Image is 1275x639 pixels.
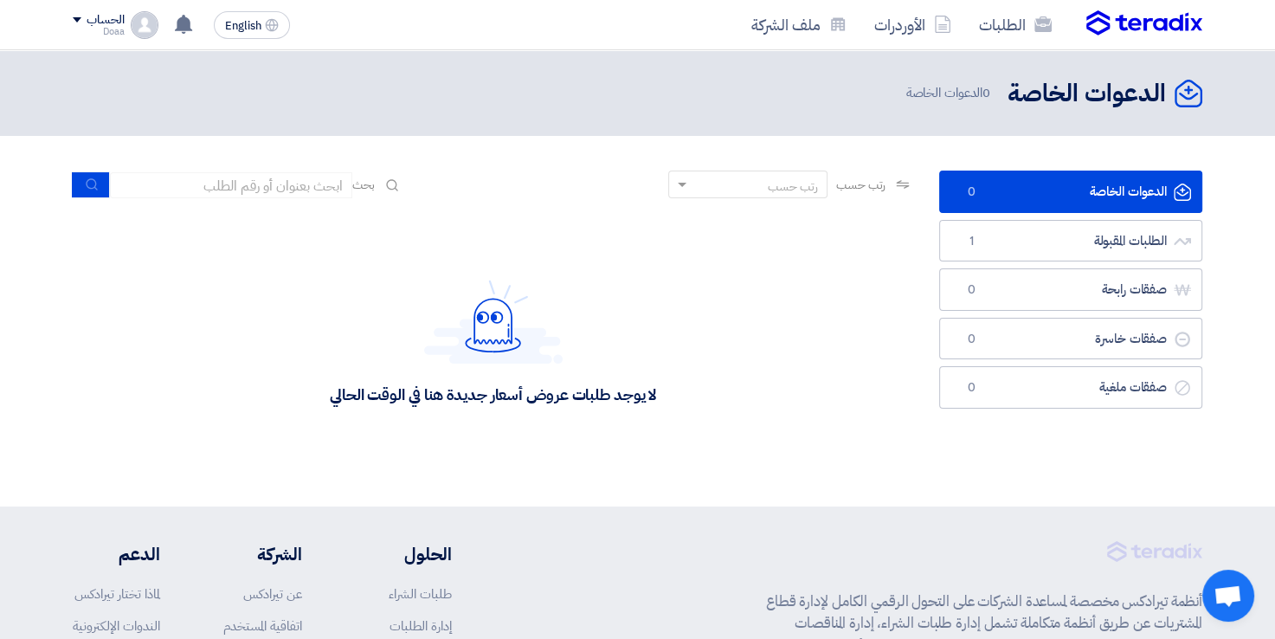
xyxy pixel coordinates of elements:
img: Hello [424,280,563,364]
a: الدعوات الخاصة0 [939,171,1202,213]
a: ملف الشركة [737,4,860,45]
span: الدعوات الخاصة [905,83,994,103]
a: صفقات ملغية0 [939,366,1202,409]
div: Open chat [1202,570,1254,622]
h2: الدعوات الخاصة [1008,77,1166,111]
span: 0 [982,83,990,102]
li: الشركة [212,541,302,567]
span: 0 [961,379,982,397]
a: عن تيرادكس [243,584,302,603]
a: صفقات خاسرة0 [939,318,1202,360]
a: الطلبات [965,4,1066,45]
div: Doaa [73,27,124,36]
span: رتب حسب [836,176,885,194]
img: profile_test.png [131,11,158,39]
a: إدارة الطلبات [390,616,452,636]
div: الحساب [87,13,124,28]
span: 0 [961,331,982,348]
a: لماذا تختار تيرادكس [74,584,160,603]
button: English [214,11,290,39]
li: الحلول [354,541,452,567]
a: طلبات الشراء [389,584,452,603]
span: 1 [961,233,982,250]
span: بحث [352,176,375,194]
li: الدعم [73,541,160,567]
input: ابحث بعنوان أو رقم الطلب [110,172,352,198]
a: صفقات رابحة0 [939,268,1202,311]
a: الطلبات المقبولة1 [939,220,1202,262]
span: 0 [961,184,982,201]
a: الندوات الإلكترونية [73,616,160,636]
a: الأوردرات [860,4,965,45]
span: English [225,20,261,32]
img: Teradix logo [1086,10,1202,36]
div: رتب حسب [768,177,818,196]
span: 0 [961,281,982,299]
a: اتفاقية المستخدم [223,616,302,636]
div: لا يوجد طلبات عروض أسعار جديدة هنا في الوقت الحالي [330,384,656,404]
